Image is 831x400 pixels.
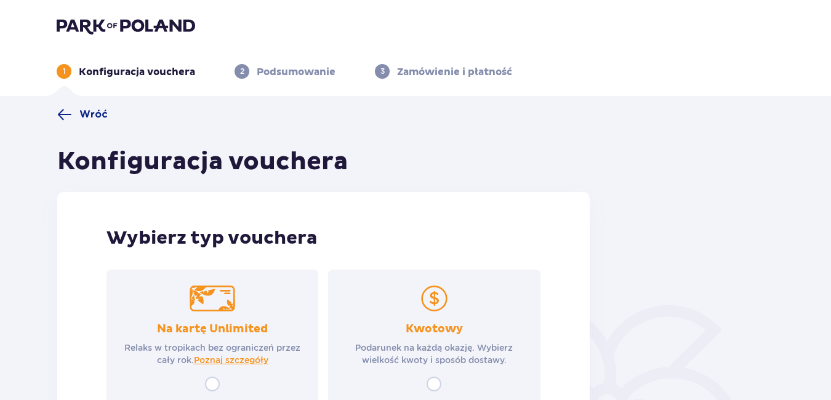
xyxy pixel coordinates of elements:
[57,146,348,177] h1: Konfiguracja vouchera
[406,322,463,337] p: Kwotowy
[79,65,195,79] p: Konfiguracja vouchera
[79,108,108,121] span: Wróć
[157,322,268,337] p: Na kartę Unlimited
[240,66,244,77] p: 2
[57,107,108,122] a: Wróć
[118,342,307,366] p: Relaks w tropikach bez ograniczeń przez cały rok.
[380,66,385,77] p: 3
[397,65,512,79] p: Zamówienie i płatność
[257,65,335,79] p: Podsumowanie
[339,342,529,366] p: Podarunek na każdą okazję. Wybierz wielkość kwoty i sposób dostawy.
[63,66,66,77] p: 1
[106,226,540,250] p: Wybierz typ vouchera
[194,354,268,366] a: Poznaj szczegóły
[57,17,195,34] img: Park of Poland logo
